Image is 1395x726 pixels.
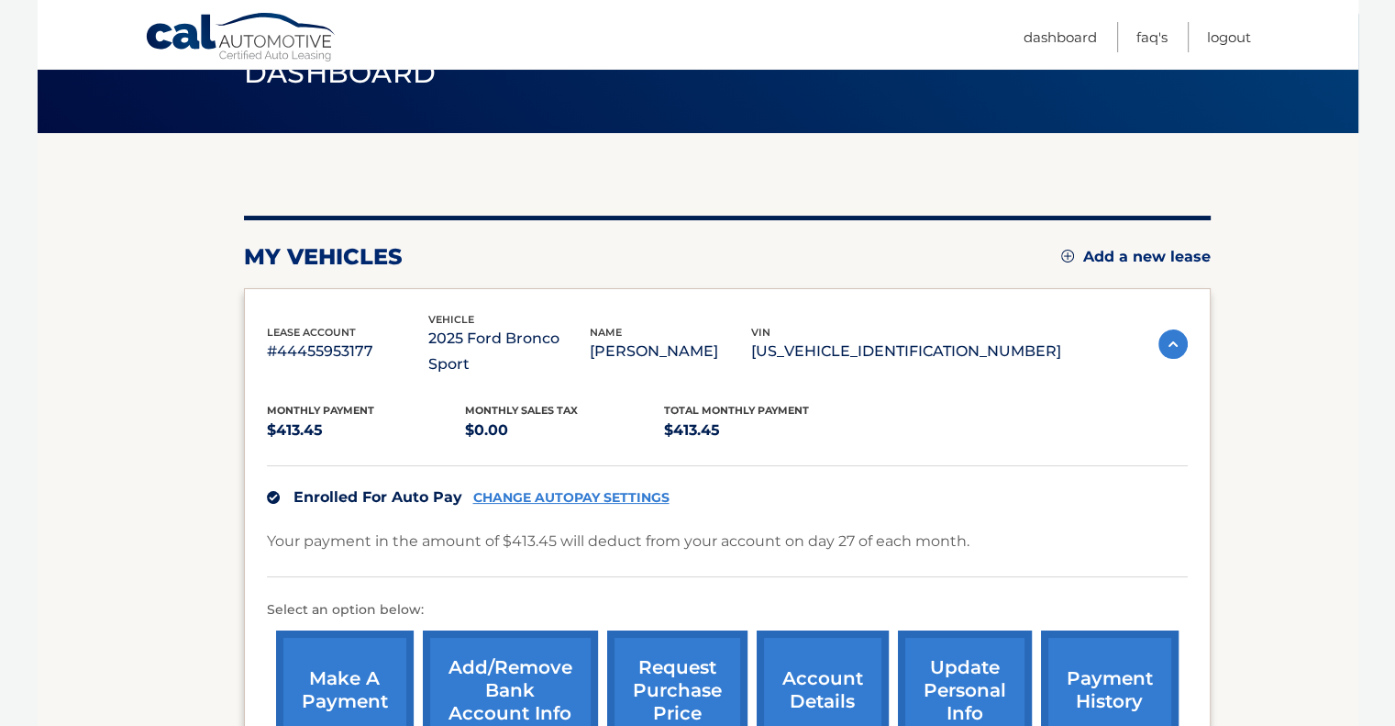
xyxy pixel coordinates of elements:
span: Total Monthly Payment [664,404,809,417]
a: Dashboard [1024,22,1097,52]
a: Cal Automotive [145,12,338,65]
p: $413.45 [267,418,466,443]
p: $0.00 [465,418,664,443]
p: #44455953177 [267,339,428,364]
a: Add a new lease [1061,248,1211,266]
span: lease account [267,326,356,339]
span: name [590,326,622,339]
p: [US_VEHICLE_IDENTIFICATION_NUMBER] [751,339,1061,364]
a: Logout [1207,22,1251,52]
span: vehicle [428,313,474,326]
p: 2025 Ford Bronco Sport [428,326,590,377]
img: add.svg [1061,250,1074,262]
p: $413.45 [664,418,863,443]
p: Select an option below: [267,599,1188,621]
a: CHANGE AUTOPAY SETTINGS [473,490,670,506]
p: Your payment in the amount of $413.45 will deduct from your account on day 27 of each month. [267,529,969,554]
p: [PERSON_NAME] [590,339,751,364]
span: vin [751,326,770,339]
span: Monthly sales Tax [465,404,578,417]
span: Dashboard [244,56,437,90]
h2: my vehicles [244,243,403,271]
span: Monthly Payment [267,404,374,417]
img: check.svg [267,491,280,504]
a: FAQ's [1136,22,1168,52]
img: accordion-active.svg [1158,329,1188,359]
span: Enrolled For Auto Pay [293,488,462,506]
